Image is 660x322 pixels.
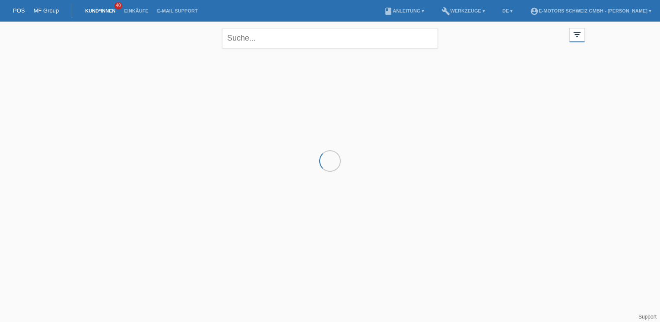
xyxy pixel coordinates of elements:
[153,8,202,13] a: E-Mail Support
[384,7,393,16] i: book
[526,8,656,13] a: account_circleE-Motors Schweiz GmbH - [PERSON_NAME] ▾
[380,8,428,13] a: bookAnleitung ▾
[81,8,120,13] a: Kund*innen
[638,314,657,320] a: Support
[498,8,517,13] a: DE ▾
[530,7,539,16] i: account_circle
[437,8,489,13] a: buildWerkzeuge ▾
[13,7,59,14] a: POS — MF Group
[114,2,122,9] span: 40
[120,8,152,13] a: Einkäufe
[222,28,438,48] input: Suche...
[572,30,582,39] i: filter_list
[441,7,450,16] i: build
